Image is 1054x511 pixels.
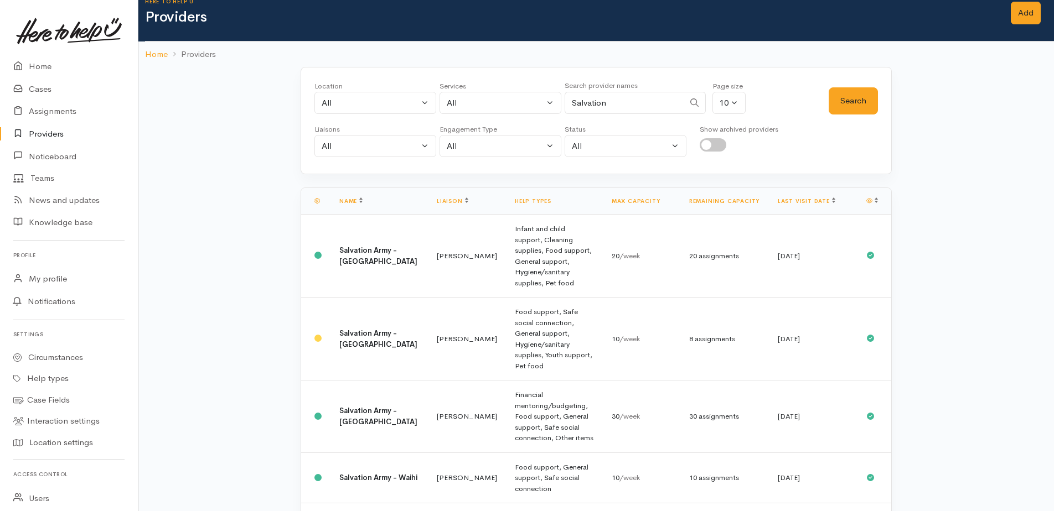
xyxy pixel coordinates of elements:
[619,411,640,421] span: /week
[314,92,436,114] button: All
[138,41,1054,67] nav: breadcrumb
[339,406,417,426] b: Salvation Army - [GEOGRAPHIC_DATA]
[689,333,760,345] div: 8 assignments
[769,452,857,503] td: [DATE]
[720,97,728,109] div: 10
[619,251,640,260] span: /week
[13,327,125,342] h6: Settings
[769,298,857,380] td: [DATE]
[428,452,506,503] td: [PERSON_NAME]
[515,197,551,205] a: Help types
[506,380,603,453] td: Financial mentoring/budgeting, Food support, General support, Safe social connection, Other items
[565,135,686,158] button: All
[13,467,125,482] h6: Access control
[612,197,660,205] a: Max capacity
[612,472,671,483] div: 10
[829,87,878,114] button: Search
[145,9,998,25] h1: Providers
[506,452,603,503] td: Food support, General support, Safe social connection
[769,215,857,298] td: [DATE]
[619,473,640,482] span: /week
[440,124,561,135] div: Engagement Type
[437,197,468,205] a: Liaison
[689,197,759,205] a: Remaining capacity
[339,246,417,266] b: Salvation Army - [GEOGRAPHIC_DATA]
[440,81,561,92] div: Services
[314,124,436,135] div: Liaisons
[612,411,671,422] div: 30
[565,92,684,114] input: Search
[612,333,671,345] div: 10
[447,140,544,153] div: All
[506,215,603,298] td: Infant and child support, Cleaning supplies, Food support, General support, Hygiene/sanitary supp...
[428,298,506,380] td: [PERSON_NAME]
[339,197,363,205] a: Name
[322,97,419,109] div: All
[769,380,857,453] td: [DATE]
[712,92,746,114] button: 10
[428,380,506,453] td: [PERSON_NAME]
[778,197,835,205] a: Last visit date
[619,334,640,343] span: /week
[145,48,168,61] a: Home
[440,92,561,114] button: All
[428,215,506,298] td: [PERSON_NAME]
[339,328,417,349] b: Salvation Army - [GEOGRAPHIC_DATA]
[612,251,671,262] div: 20
[689,472,760,483] div: 10 assignments
[572,140,669,153] div: All
[322,140,419,153] div: All
[506,298,603,380] td: Food support, Safe social connection, General support, Hygiene/sanitary supplies, Youth support, ...
[13,248,125,263] h6: Profile
[447,97,544,109] div: All
[565,124,686,135] div: Status
[712,81,746,92] div: Page size
[168,48,216,61] li: Providers
[689,251,760,262] div: 20 assignments
[440,135,561,158] button: All
[314,81,436,92] div: Location
[339,473,417,482] b: Salvation Army - Waihi
[689,411,760,422] div: 30 assignments
[314,135,436,158] button: All
[565,81,638,90] small: Search provider names
[700,124,778,135] div: Show archived providers
[1011,2,1041,24] a: Add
